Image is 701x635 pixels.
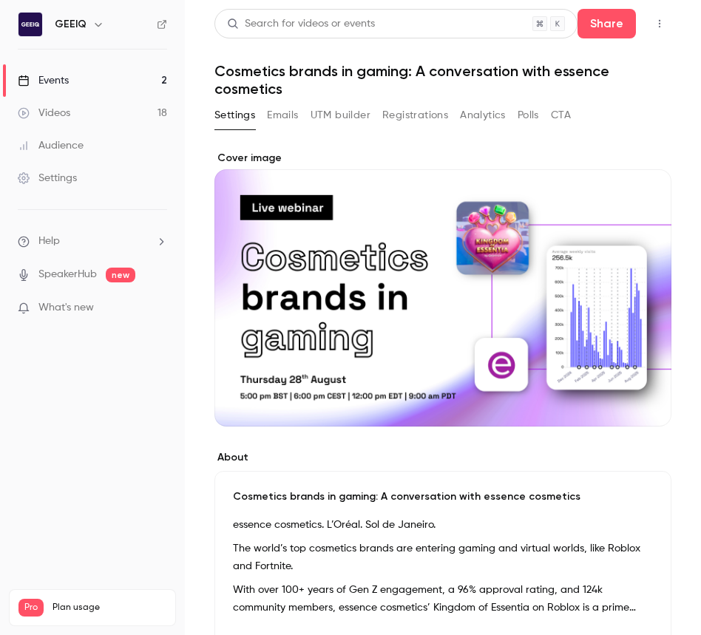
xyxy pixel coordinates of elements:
[233,516,653,534] p: essence cosmetics. L’Oréal. Sol de Janeiro.
[382,103,448,127] button: Registrations
[267,103,298,127] button: Emails
[551,103,571,127] button: CTA
[18,138,84,153] div: Audience
[214,151,671,427] section: Cover image
[578,9,636,38] button: Share
[18,599,44,617] span: Pro
[18,13,42,36] img: GEEIQ
[38,267,97,282] a: SpeakerHub
[18,106,70,120] div: Videos
[214,151,671,166] label: Cover image
[38,234,60,249] span: Help
[233,489,653,504] p: Cosmetics brands in gaming: A conversation with essence cosmetics
[460,103,506,127] button: Analytics
[106,268,135,282] span: new
[214,450,671,465] label: About
[18,171,77,186] div: Settings
[53,602,166,614] span: Plan usage
[18,73,69,88] div: Events
[214,62,671,98] h1: Cosmetics brands in gaming: A conversation with essence cosmetics
[18,234,167,249] li: help-dropdown-opener
[214,103,255,127] button: Settings
[518,103,539,127] button: Polls
[233,581,653,617] p: With over 100+ years of Gen Z engagement, a 96% approval rating, and 124k community members, esse...
[311,103,370,127] button: UTM builder
[227,16,375,32] div: Search for videos or events
[55,17,87,32] h6: GEEIQ
[38,300,94,316] span: What's new
[233,540,653,575] p: The world’s top cosmetics brands are entering gaming and virtual worlds, like Roblox and Fortnite.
